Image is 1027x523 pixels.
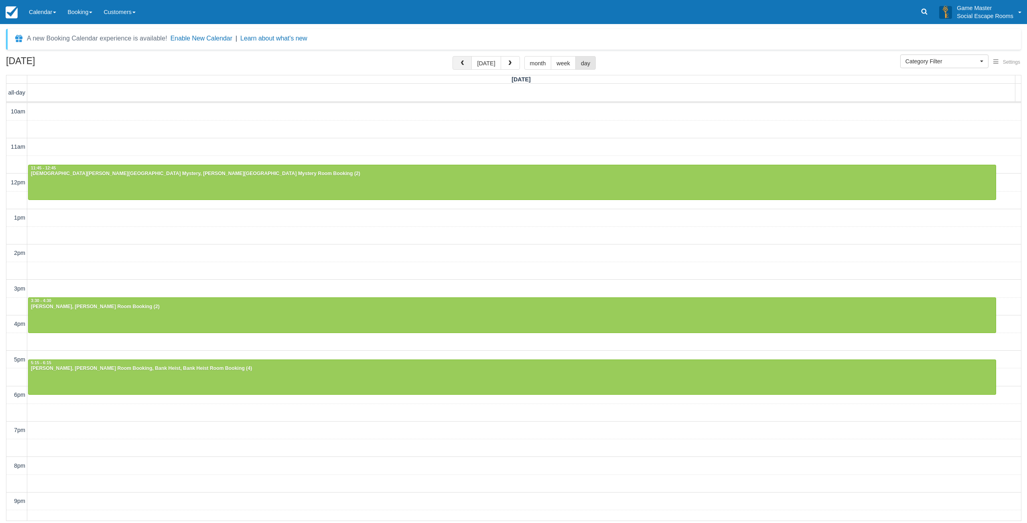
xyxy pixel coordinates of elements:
div: [PERSON_NAME], [PERSON_NAME] Room Booking, Bank Heist, Bank Heist Room Booking (4) [30,365,994,372]
button: [DATE] [471,56,501,70]
span: 2pm [14,250,25,256]
span: [DATE] [511,76,531,83]
div: [PERSON_NAME], [PERSON_NAME] Room Booking (2) [30,304,994,310]
span: | [235,35,237,42]
span: 3:30 - 4:30 [31,299,51,303]
span: 11am [11,143,25,150]
img: A3 [939,6,952,18]
span: 5pm [14,356,25,363]
span: 6pm [14,392,25,398]
span: 1pm [14,214,25,221]
div: A new Booking Calendar experience is available! [27,34,167,43]
p: Social Escape Rooms [957,12,1013,20]
button: month [524,56,552,70]
span: 10am [11,108,25,115]
span: all-day [8,89,25,96]
span: Category Filter [905,57,978,65]
span: 11:45 - 12:45 [31,166,56,170]
a: 3:30 - 4:30[PERSON_NAME], [PERSON_NAME] Room Booking (2) [28,297,996,333]
a: 5:15 - 6:15[PERSON_NAME], [PERSON_NAME] Room Booking, Bank Heist, Bank Heist Room Booking (4) [28,359,996,395]
button: day [575,56,596,70]
h2: [DATE] [6,56,108,71]
span: Settings [1003,59,1020,65]
a: Learn about what's new [240,35,307,42]
span: 12pm [11,179,25,186]
span: 7pm [14,427,25,433]
button: week [551,56,576,70]
span: 3pm [14,285,25,292]
span: 5:15 - 6:15 [31,361,51,365]
img: checkfront-main-nav-mini-logo.png [6,6,18,18]
span: 9pm [14,498,25,504]
button: Enable New Calendar [170,34,232,42]
span: 4pm [14,321,25,327]
p: Game Master [957,4,1013,12]
button: Category Filter [900,55,988,68]
button: Settings [988,57,1025,68]
div: [DEMOGRAPHIC_DATA][PERSON_NAME][GEOGRAPHIC_DATA] Mystery, [PERSON_NAME][GEOGRAPHIC_DATA] Mystery ... [30,171,994,177]
span: 8pm [14,462,25,469]
a: 11:45 - 12:45[DEMOGRAPHIC_DATA][PERSON_NAME][GEOGRAPHIC_DATA] Mystery, [PERSON_NAME][GEOGRAPHIC_D... [28,165,996,200]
